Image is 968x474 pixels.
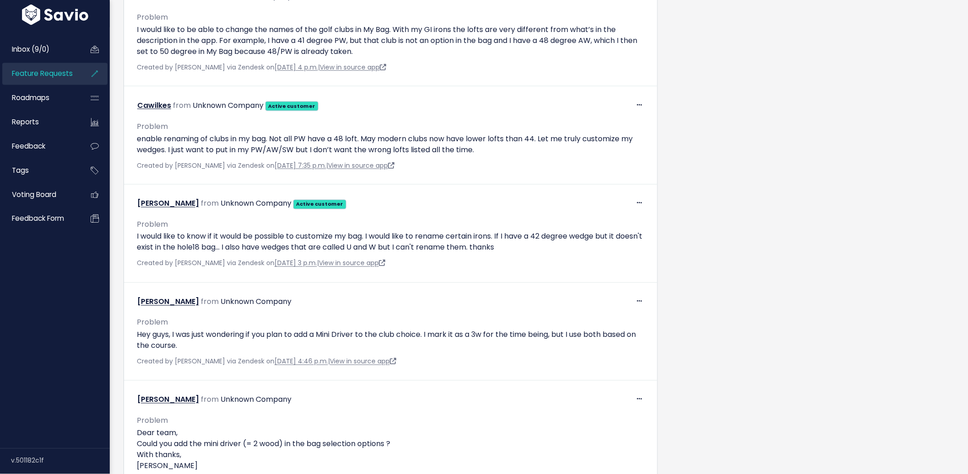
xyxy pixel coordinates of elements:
[220,197,291,211] div: Unknown Company
[201,394,219,405] span: from
[137,121,168,132] span: Problem
[12,214,64,224] span: Feedback form
[137,428,645,472] p: Dear team, Could you add the mini driver (= 2 wood) in the bag selection options ? With thanks, [...
[137,231,645,253] p: I would like to know if it would be possible to customize my bag. I would like to rename certain ...
[296,201,344,208] strong: Active customer
[274,63,318,72] a: [DATE] 4 p.m.
[328,161,394,170] a: View in source app
[274,161,326,170] a: [DATE] 7:35 p.m.
[201,297,219,307] span: from
[137,330,645,352] p: Hey guys, I was just wondering if you plan to add a Mini Driver to the club choice. I mark it as ...
[274,357,328,366] a: [DATE] 4:46 p.m.
[2,208,76,229] a: Feedback form
[274,259,317,268] a: [DATE] 3 p.m.
[12,69,73,78] span: Feature Requests
[137,297,199,307] a: [PERSON_NAME]
[137,357,396,366] span: Created by [PERSON_NAME] via Zendesk on |
[137,415,168,426] span: Problem
[193,99,264,112] div: Unknown Company
[2,87,76,108] a: Roadmaps
[2,184,76,205] a: Voting Board
[137,161,394,170] span: Created by [PERSON_NAME] via Zendesk on |
[12,44,49,54] span: Inbox (9/0)
[137,219,168,230] span: Problem
[269,102,316,110] strong: Active customer
[173,100,191,111] span: from
[2,136,76,157] a: Feedback
[12,190,56,199] span: Voting Board
[201,198,219,209] span: from
[12,117,39,127] span: Reports
[137,198,199,209] a: [PERSON_NAME]
[220,394,291,407] div: Unknown Company
[11,449,110,473] div: v.501182c1f
[319,259,385,268] a: View in source app
[137,12,168,22] span: Problem
[220,296,291,309] div: Unknown Company
[320,63,386,72] a: View in source app
[137,259,385,268] span: Created by [PERSON_NAME] via Zendesk on |
[2,112,76,133] a: Reports
[12,165,29,175] span: Tags
[137,63,386,72] span: Created by [PERSON_NAME] via Zendesk on |
[137,317,168,328] span: Problem
[330,357,396,366] a: View in source app
[137,24,645,57] p: I would like to be able to change the names of the golf clubs in My Bag. With my GI irons the lof...
[137,100,171,111] a: Cawilkes
[137,394,199,405] a: [PERSON_NAME]
[12,93,49,102] span: Roadmaps
[20,5,91,25] img: logo-white.9d6f32f41409.svg
[2,160,76,181] a: Tags
[137,133,645,155] p: enable renaming of clubs in my bag. Not all PW have a 48 loft. May modern clubs now have lower lo...
[2,63,76,84] a: Feature Requests
[12,141,45,151] span: Feedback
[2,39,76,60] a: Inbox (9/0)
